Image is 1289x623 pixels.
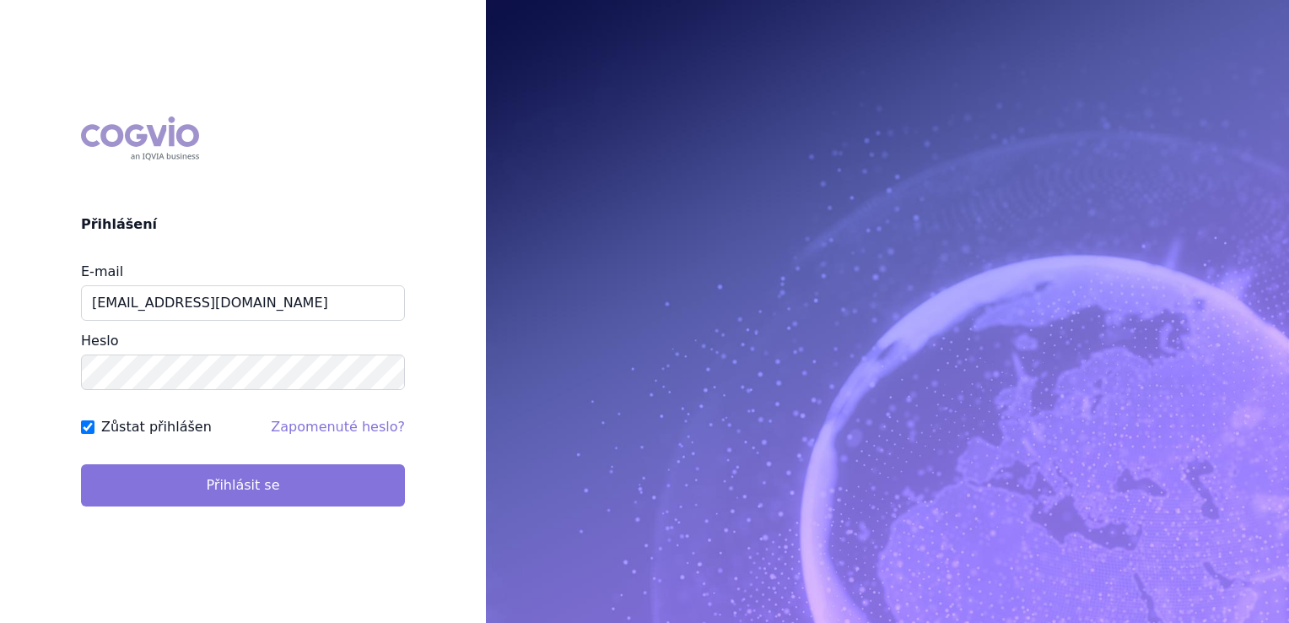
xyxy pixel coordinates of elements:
label: Heslo [81,333,118,349]
a: Zapomenuté heslo? [271,419,405,435]
h2: Přihlášení [81,214,405,235]
div: COGVIO [81,116,199,160]
label: E-mail [81,263,123,279]
label: Zůstat přihlášen [101,417,212,437]
button: Přihlásit se [81,464,405,507]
